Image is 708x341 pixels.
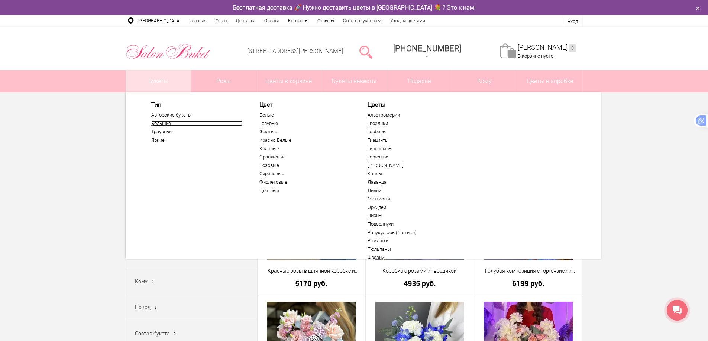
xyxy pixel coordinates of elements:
a: Букеты [126,70,191,92]
a: Голубая композиция с гортензией и розами [479,267,578,275]
span: Повод [135,304,151,310]
a: Оранжевые [259,154,351,160]
a: Белые [259,112,351,118]
a: Гвоздики [368,121,459,127]
a: [PERSON_NAME] [518,43,576,52]
a: Фиолетовые [259,179,351,185]
a: Цветы [368,101,459,108]
a: Гипсофилы [368,146,459,152]
a: Розы [191,70,256,92]
a: Подсолнухи [368,221,459,227]
a: Оплата [260,15,284,26]
a: Букеты невесты [321,70,387,92]
a: Розовые [259,163,351,168]
a: Красные [259,146,351,152]
div: Бесплатная доставка 🚀 Нужно доставить цветы в [GEOGRAPHIC_DATA] 💐 ? Это к нам! [120,4,588,12]
a: Герберы [368,129,459,135]
a: Коробка с розами и гвоздикой [371,267,469,275]
a: Лилии [368,188,459,194]
a: [PHONE_NUMBER] [389,41,466,62]
span: Кому [452,70,517,92]
a: О нас [211,15,231,26]
a: Орхидеи [368,204,459,210]
a: Яркие [151,137,243,143]
a: Цветы в коробке [517,70,582,92]
a: Вход [568,19,578,24]
a: Альстромерии [368,112,459,118]
a: Контакты [284,15,313,26]
a: Желтые [259,129,351,135]
a: Доставка [231,15,260,26]
a: 5170 руб. [262,279,361,287]
a: Авторские букеты [151,112,243,118]
a: [GEOGRAPHIC_DATA] [134,15,185,26]
a: 4935 руб. [371,279,469,287]
a: [STREET_ADDRESS][PERSON_NAME] [247,47,343,55]
span: [PHONE_NUMBER] [393,44,461,53]
a: Ранукулюсы(Лютики) [368,230,459,236]
span: Цвет [259,101,351,108]
span: В корзине пусто [518,53,553,59]
span: Состав букета [135,331,170,337]
a: Тюльпаны [368,246,459,252]
img: Цветы Нижний Новгород [126,42,211,61]
a: Цветы в корзине [256,70,321,92]
a: Голубые [259,121,351,127]
a: [PERSON_NAME] [368,163,459,168]
a: Уход за цветами [386,15,430,26]
a: Отзывы [313,15,339,26]
a: Главная [185,15,211,26]
a: Фрезии [368,255,459,260]
a: Большие [151,121,243,127]
span: Тип [151,101,243,108]
a: Каллы [368,171,459,177]
ins: 0 [569,44,576,52]
a: Гиацинты [368,137,459,143]
a: Фото получателей [339,15,386,26]
a: Цветные [259,188,351,194]
a: Гортензия [368,154,459,160]
a: 6199 руб. [479,279,578,287]
a: Пионы [368,213,459,219]
a: Маттиолы [368,196,459,202]
a: Красные розы в шляпной коробке и зелень [262,267,361,275]
span: Кому [135,278,148,284]
a: Подарки [387,70,452,92]
a: Траурные [151,129,243,135]
a: Ромашки [368,238,459,244]
a: Лаванда [368,179,459,185]
a: Красно-Белые [259,137,351,143]
a: Сиреневые [259,171,351,177]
